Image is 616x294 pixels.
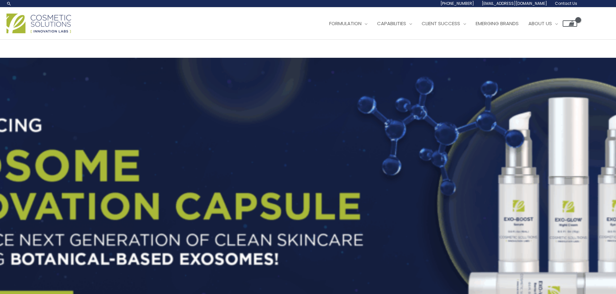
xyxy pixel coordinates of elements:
a: Client Success [417,14,471,33]
span: Capabilities [377,20,406,27]
span: [EMAIL_ADDRESS][DOMAIN_NAME] [482,1,547,6]
span: Formulation [329,20,362,27]
img: Cosmetic Solutions Logo [6,14,71,33]
span: Emerging Brands [476,20,519,27]
span: About Us [528,20,552,27]
a: View Shopping Cart, empty [563,20,577,27]
a: About Us [524,14,563,33]
a: Search icon link [6,1,12,6]
span: Contact Us [555,1,577,6]
a: Formulation [324,14,372,33]
a: Capabilities [372,14,417,33]
span: Client Success [422,20,460,27]
a: Emerging Brands [471,14,524,33]
nav: Site Navigation [319,14,577,33]
span: [PHONE_NUMBER] [440,1,474,6]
